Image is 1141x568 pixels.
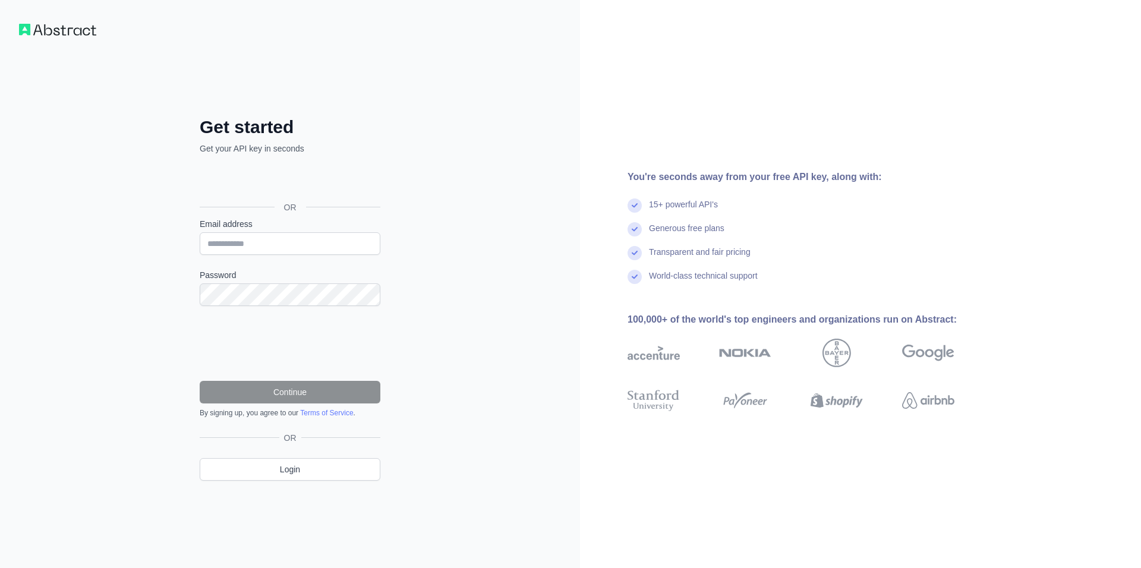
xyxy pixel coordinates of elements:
[200,458,380,481] a: Login
[628,313,992,327] div: 100,000+ of the world's top engineers and organizations run on Abstract:
[902,387,954,414] img: airbnb
[649,222,724,246] div: Generous free plans
[811,387,863,414] img: shopify
[200,408,380,418] div: By signing up, you agree to our .
[275,201,306,213] span: OR
[719,387,771,414] img: payoneer
[200,381,380,403] button: Continue
[628,339,680,367] img: accenture
[649,270,758,294] div: World-class technical support
[628,387,680,414] img: stanford university
[628,198,642,213] img: check mark
[200,269,380,281] label: Password
[300,409,353,417] a: Terms of Service
[279,432,301,444] span: OR
[822,339,851,367] img: bayer
[649,198,718,222] div: 15+ powerful API's
[628,222,642,236] img: check mark
[719,339,771,367] img: nokia
[649,246,751,270] div: Transparent and fair pricing
[902,339,954,367] img: google
[19,24,96,36] img: Workflow
[628,270,642,284] img: check mark
[628,170,992,184] div: You're seconds away from your free API key, along with:
[628,246,642,260] img: check mark
[200,320,380,367] iframe: reCAPTCHA
[200,143,380,154] p: Get your API key in seconds
[200,116,380,138] h2: Get started
[194,168,384,194] iframe: Кнопка "Войти с аккаунтом Google"
[200,218,380,230] label: Email address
